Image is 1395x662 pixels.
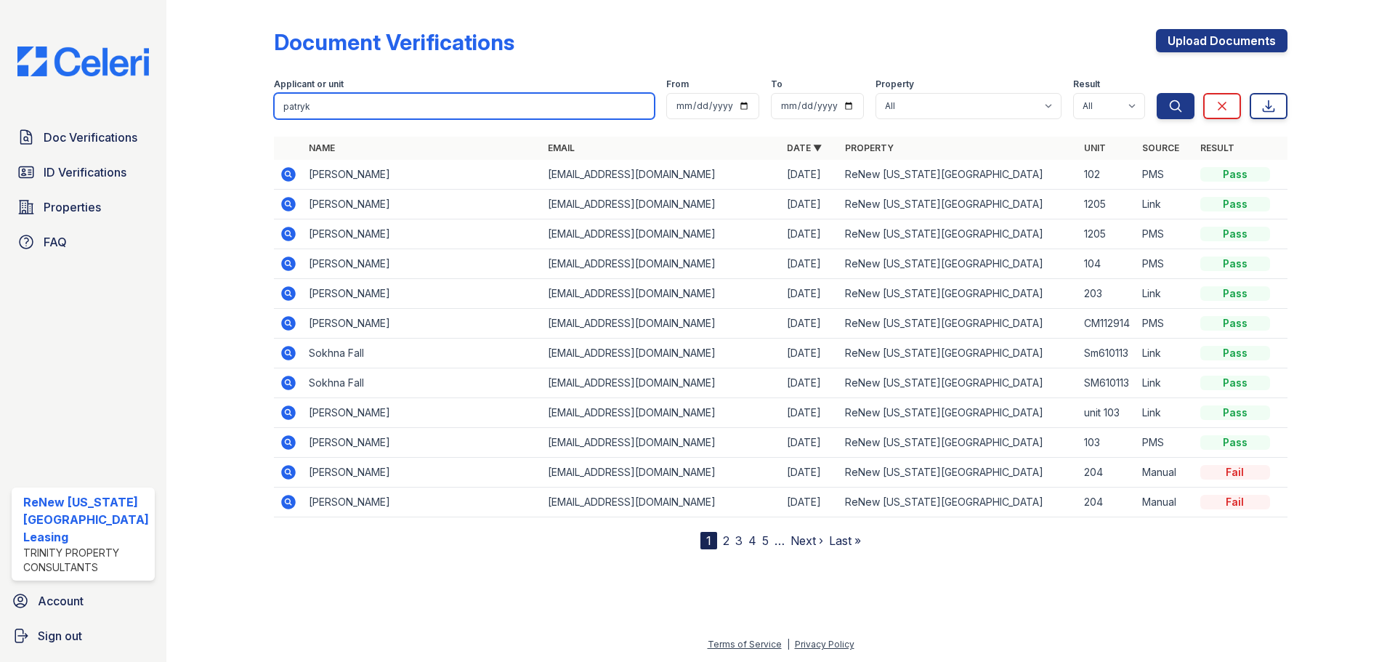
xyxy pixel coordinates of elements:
img: CE_Logo_Blue-a8612792a0a2168367f1c8372b55b34899dd931a85d93a1a3d3e32e68fde9ad4.png [6,47,161,76]
a: Name [309,142,335,153]
span: Account [38,592,84,610]
td: [PERSON_NAME] [303,279,542,309]
td: ReNew [US_STATE][GEOGRAPHIC_DATA] [839,309,1078,339]
td: PMS [1136,219,1194,249]
td: Link [1136,339,1194,368]
td: [EMAIL_ADDRESS][DOMAIN_NAME] [542,428,781,458]
div: Pass [1200,257,1270,271]
td: [EMAIL_ADDRESS][DOMAIN_NAME] [542,279,781,309]
a: Property [845,142,894,153]
td: [DATE] [781,249,839,279]
div: Pass [1200,316,1270,331]
span: FAQ [44,233,67,251]
div: Pass [1200,286,1270,301]
td: Sokhna Fall [303,339,542,368]
td: ReNew [US_STATE][GEOGRAPHIC_DATA] [839,219,1078,249]
td: [DATE] [781,488,839,517]
div: ReNew [US_STATE][GEOGRAPHIC_DATA] Leasing [23,493,149,546]
td: [EMAIL_ADDRESS][DOMAIN_NAME] [542,160,781,190]
td: [EMAIL_ADDRESS][DOMAIN_NAME] [542,398,781,428]
td: PMS [1136,249,1194,279]
td: ReNew [US_STATE][GEOGRAPHIC_DATA] [839,160,1078,190]
label: Property [876,78,914,90]
input: Search by name, email, or unit number [274,93,655,119]
td: [EMAIL_ADDRESS][DOMAIN_NAME] [542,488,781,517]
td: 204 [1078,458,1136,488]
td: [DATE] [781,160,839,190]
td: [EMAIL_ADDRESS][DOMAIN_NAME] [542,309,781,339]
td: Link [1136,368,1194,398]
td: 1205 [1078,190,1136,219]
td: unit 103 [1078,398,1136,428]
td: ReNew [US_STATE][GEOGRAPHIC_DATA] [839,458,1078,488]
div: Pass [1200,376,1270,390]
td: 204 [1078,488,1136,517]
a: 3 [735,533,743,548]
a: Account [6,586,161,615]
span: … [775,532,785,549]
label: From [666,78,689,90]
td: ReNew [US_STATE][GEOGRAPHIC_DATA] [839,190,1078,219]
td: SM610113 [1078,368,1136,398]
td: [DATE] [781,398,839,428]
div: Pass [1200,405,1270,420]
td: [DATE] [781,428,839,458]
td: [DATE] [781,458,839,488]
div: Fail [1200,465,1270,480]
span: Properties [44,198,101,216]
a: Doc Verifications [12,123,155,152]
span: Sign out [38,627,82,645]
td: Sm610113 [1078,339,1136,368]
div: Document Verifications [274,29,514,55]
td: ReNew [US_STATE][GEOGRAPHIC_DATA] [839,368,1078,398]
div: Pass [1200,227,1270,241]
td: PMS [1136,428,1194,458]
td: ReNew [US_STATE][GEOGRAPHIC_DATA] [839,428,1078,458]
div: 1 [700,532,717,549]
div: Pass [1200,167,1270,182]
div: Pass [1200,435,1270,450]
td: [DATE] [781,190,839,219]
td: [PERSON_NAME] [303,488,542,517]
div: Pass [1200,346,1270,360]
td: ReNew [US_STATE][GEOGRAPHIC_DATA] [839,398,1078,428]
td: [EMAIL_ADDRESS][DOMAIN_NAME] [542,368,781,398]
td: [EMAIL_ADDRESS][DOMAIN_NAME] [542,458,781,488]
a: Next › [790,533,823,548]
label: Result [1073,78,1100,90]
td: 104 [1078,249,1136,279]
a: 2 [723,533,729,548]
td: [EMAIL_ADDRESS][DOMAIN_NAME] [542,190,781,219]
td: [DATE] [781,339,839,368]
a: Sign out [6,621,161,650]
td: Link [1136,398,1194,428]
td: PMS [1136,309,1194,339]
td: Link [1136,190,1194,219]
td: ReNew [US_STATE][GEOGRAPHIC_DATA] [839,339,1078,368]
td: [DATE] [781,219,839,249]
td: [PERSON_NAME] [303,398,542,428]
td: [DATE] [781,279,839,309]
a: Upload Documents [1156,29,1287,52]
span: ID Verifications [44,164,126,181]
td: Manual [1136,458,1194,488]
td: [PERSON_NAME] [303,160,542,190]
div: Fail [1200,495,1270,509]
div: Trinity Property Consultants [23,546,149,575]
td: [PERSON_NAME] [303,249,542,279]
a: Properties [12,193,155,222]
a: Last » [829,533,861,548]
label: To [771,78,783,90]
div: | [787,639,790,650]
td: [DATE] [781,368,839,398]
td: [DATE] [781,309,839,339]
td: [PERSON_NAME] [303,309,542,339]
td: PMS [1136,160,1194,190]
td: ReNew [US_STATE][GEOGRAPHIC_DATA] [839,488,1078,517]
td: [PERSON_NAME] [303,190,542,219]
span: Doc Verifications [44,129,137,146]
td: ReNew [US_STATE][GEOGRAPHIC_DATA] [839,249,1078,279]
a: Date ▼ [787,142,822,153]
td: 1205 [1078,219,1136,249]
